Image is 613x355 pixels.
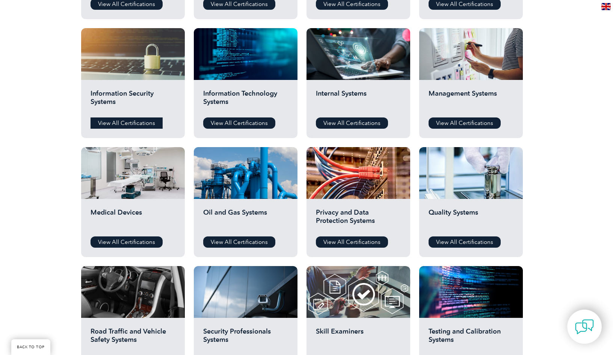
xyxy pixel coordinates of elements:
h2: Information Security Systems [91,89,175,112]
a: View All Certifications [316,117,388,129]
h2: Internal Systems [316,89,401,112]
h2: Testing and Calibration Systems [429,327,513,350]
img: en [601,3,611,10]
a: View All Certifications [91,236,163,248]
h2: Medical Devices [91,208,175,231]
a: View All Certifications [316,236,388,248]
a: View All Certifications [429,236,501,248]
h2: Quality Systems [429,208,513,231]
h2: Skill Examiners [316,327,401,350]
h2: Management Systems [429,89,513,112]
h2: Information Technology Systems [203,89,288,112]
h2: Road Traffic and Vehicle Safety Systems [91,327,175,350]
a: View All Certifications [91,117,163,129]
a: View All Certifications [203,117,275,129]
h2: Security Professionals Systems [203,327,288,350]
a: BACK TO TOP [11,339,50,355]
a: View All Certifications [429,117,501,129]
h2: Privacy and Data Protection Systems [316,208,401,231]
h2: Oil and Gas Systems [203,208,288,231]
img: contact-chat.png [575,317,594,336]
a: View All Certifications [203,236,275,248]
